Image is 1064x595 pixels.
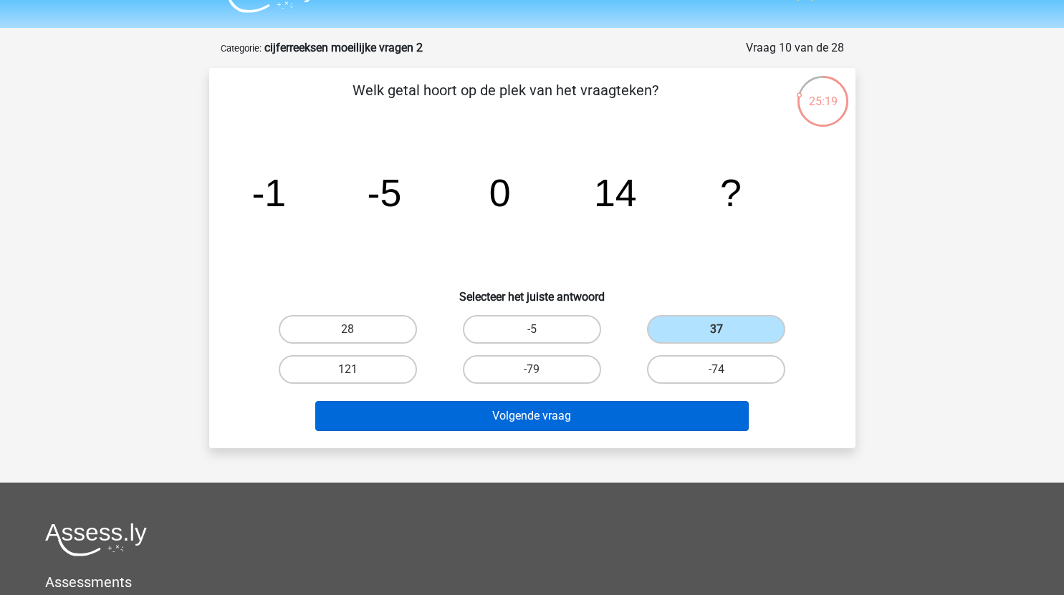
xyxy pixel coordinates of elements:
h5: Assessments [45,574,1019,591]
strong: cijferreeksen moeilijke vragen 2 [264,41,423,54]
button: Volgende vraag [315,401,749,431]
div: 25:19 [796,74,850,110]
p: Welk getal hoort op de plek van het vraagteken? [232,79,779,122]
tspan: 0 [489,171,510,214]
div: Vraag 10 van de 28 [746,39,844,57]
label: -5 [463,315,601,344]
tspan: 14 [593,171,636,214]
tspan: ? [720,171,742,214]
label: -74 [647,355,785,384]
img: Assessly logo [45,523,147,556]
tspan: -1 [251,171,286,214]
label: 121 [279,355,417,384]
small: Categorie: [221,43,262,54]
label: 28 [279,315,417,344]
h6: Selecteer het juiste antwoord [232,279,833,304]
tspan: -5 [367,171,401,214]
label: 37 [647,315,785,344]
label: -79 [463,355,601,384]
